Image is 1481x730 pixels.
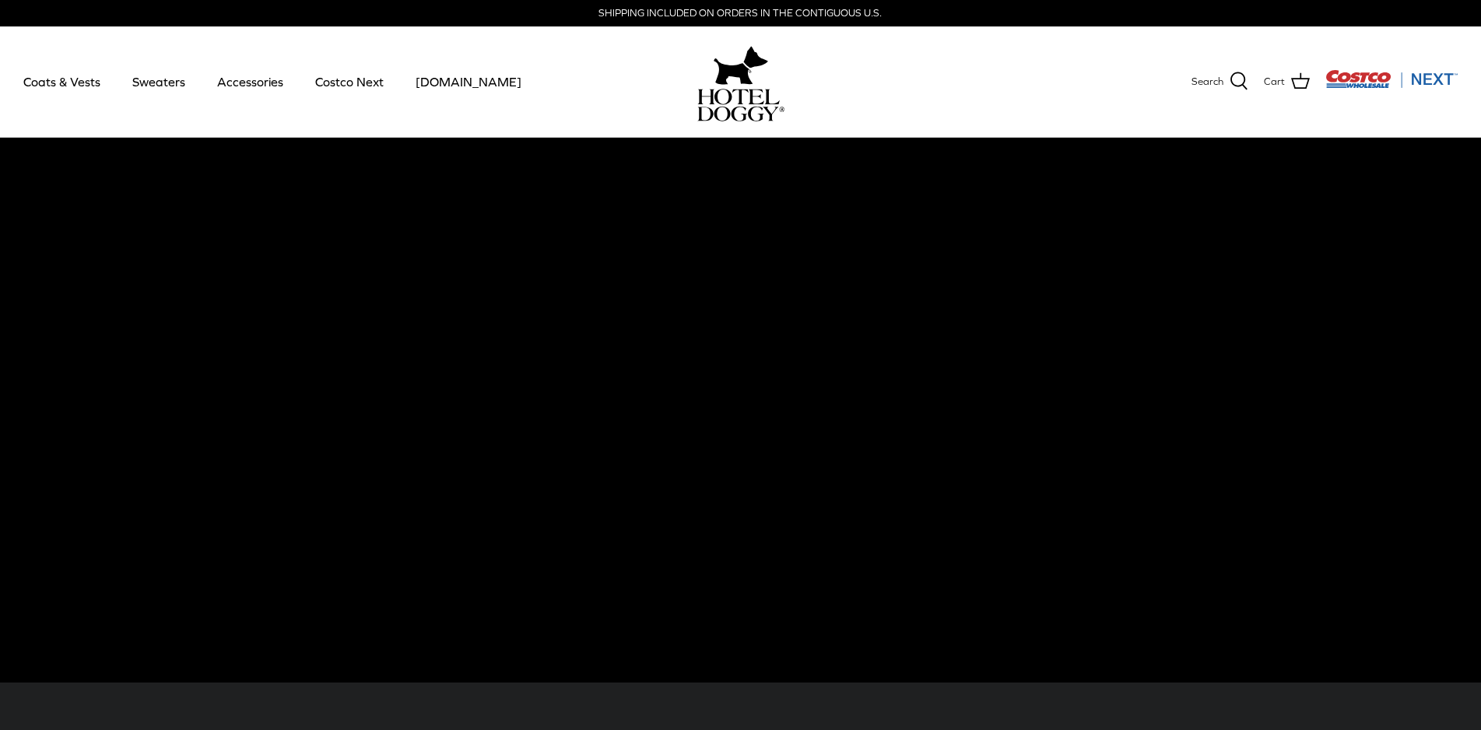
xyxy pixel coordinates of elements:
a: Coats & Vests [9,55,114,108]
img: hoteldoggy.com [714,42,768,89]
a: Search [1191,72,1248,92]
a: [DOMAIN_NAME] [402,55,535,108]
img: hoteldoggycom [697,89,784,121]
a: Costco Next [301,55,398,108]
a: Accessories [203,55,297,108]
a: hoteldoggy.com hoteldoggycom [697,42,784,121]
a: Cart [1264,72,1310,92]
span: Cart [1264,74,1285,90]
img: Costco Next [1325,69,1458,89]
span: Search [1191,74,1223,90]
a: Visit Costco Next [1325,79,1458,91]
a: Sweaters [118,55,199,108]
